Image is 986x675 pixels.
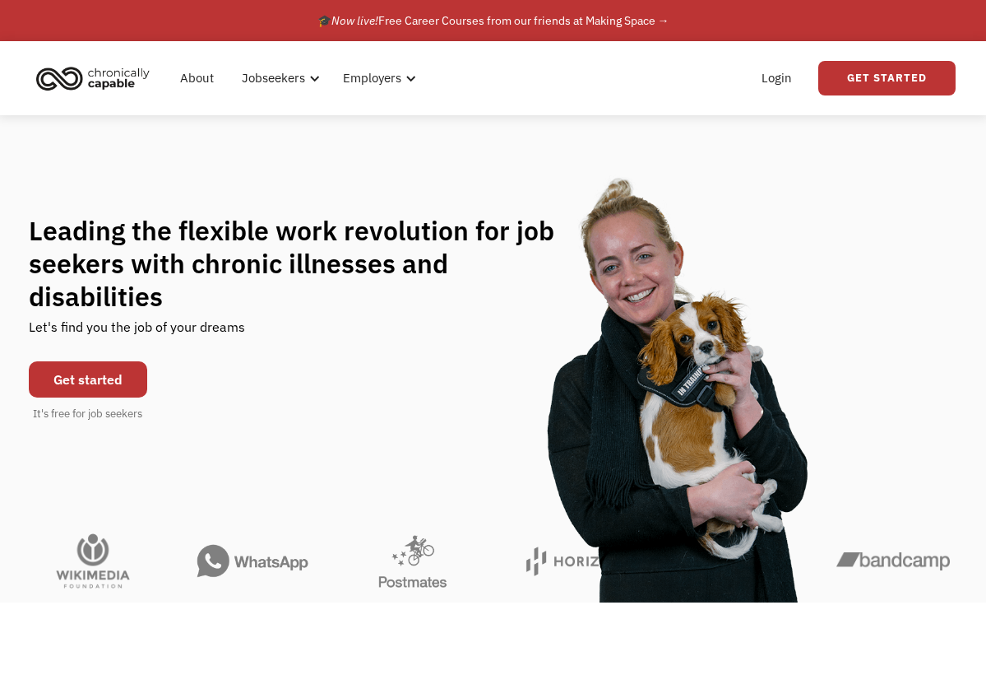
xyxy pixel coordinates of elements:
a: Login [752,52,802,105]
div: 🎓 Free Career Courses from our friends at Making Space → [317,11,669,30]
a: home [31,60,162,96]
div: Jobseekers [242,68,305,88]
em: Now live! [331,13,378,28]
div: It's free for job seekers [33,406,142,422]
h1: Leading the flexible work revolution for job seekers with chronic illnesses and disabilities [29,214,586,313]
div: Jobseekers [232,52,325,105]
a: About [170,52,224,105]
a: Get started [29,361,147,398]
img: Chronically Capable logo [31,60,155,96]
div: Employers [333,52,421,105]
a: Get Started [818,61,956,95]
div: Let's find you the job of your dreams [29,313,245,353]
div: Employers [343,68,401,88]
